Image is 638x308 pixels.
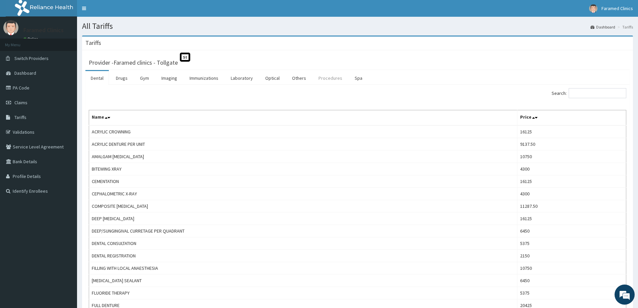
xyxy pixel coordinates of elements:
th: Name [89,110,517,126]
a: Gym [135,71,154,85]
a: Imaging [156,71,183,85]
td: 6450 [517,274,626,287]
td: DEEP [MEDICAL_DATA] [89,212,517,225]
td: FLUORIDE THERAPY [89,287,517,299]
textarea: Type your message and hit 'Enter' [3,183,128,206]
input: Search: [569,88,626,98]
td: 5375 [517,287,626,299]
span: Faramed Clinics [601,5,633,11]
a: Dental [85,71,109,85]
a: Online [23,37,40,41]
td: 16125 [517,212,626,225]
td: DEEP/SUNGINGIVAL CURRETAGE PER QUADRANT [89,225,517,237]
td: 11287.50 [517,200,626,212]
td: 10750 [517,150,626,163]
td: CEPHALOMETRIC X-RAY [89,188,517,200]
a: Dashboard [590,24,615,30]
td: [MEDICAL_DATA] SEALANT [89,274,517,287]
td: 2150 [517,250,626,262]
div: Chat with us now [35,38,113,46]
h1: All Tariffs [82,22,633,30]
h3: Provider - Faramed clinics - Tollgate [89,60,178,66]
span: St [180,53,190,62]
th: Price [517,110,626,126]
td: AMALGAM [MEDICAL_DATA] [89,150,517,163]
td: COMPOSITE [MEDICAL_DATA] [89,200,517,212]
td: 5375 [517,237,626,250]
a: Procedures [313,71,348,85]
span: Claims [14,100,27,106]
td: 6450 [517,225,626,237]
a: Laboratory [225,71,258,85]
span: We're online! [39,84,92,152]
td: 4300 [517,188,626,200]
td: 9137.50 [517,138,626,150]
img: d_794563401_company_1708531726252_794563401 [12,34,27,50]
p: Faramed Clinics [23,27,64,33]
td: 10750 [517,262,626,274]
td: DENTAL REGISTRATION [89,250,517,262]
a: Others [287,71,311,85]
div: Minimize live chat window [110,3,126,19]
td: ACRYLIC CROWNING [89,125,517,138]
td: 16125 [517,175,626,188]
td: 4300 [517,163,626,175]
li: Tariffs [616,24,633,30]
h3: Tariffs [85,40,101,46]
a: Immunizations [184,71,224,85]
span: Switch Providers [14,55,49,61]
td: BITEWING XRAY [89,163,517,175]
img: User Image [3,20,18,35]
a: Optical [260,71,285,85]
td: ACRYLIC DENTURE PER UNIT [89,138,517,150]
label: Search: [552,88,626,98]
td: 16125 [517,125,626,138]
td: DENTAL CONSULTATION [89,237,517,250]
span: Tariffs [14,114,26,120]
span: Dashboard [14,70,36,76]
td: FILLING WITH LOCAL ANAESTHESIA [89,262,517,274]
a: Spa [349,71,368,85]
td: CEMENTATION [89,175,517,188]
img: User Image [589,4,597,13]
a: Drugs [111,71,133,85]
